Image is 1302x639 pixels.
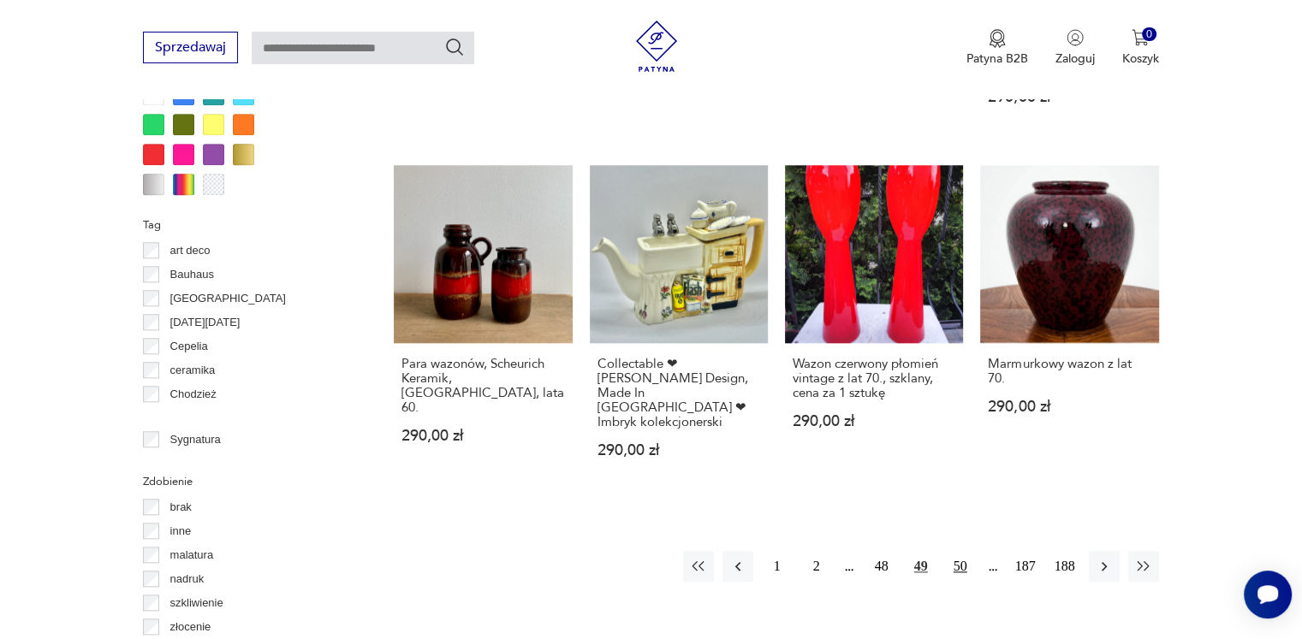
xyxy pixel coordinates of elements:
[401,429,564,443] p: 290,00 zł
[170,594,223,612] p: szkliwienie
[143,472,353,491] p: Zdobienie
[597,443,760,458] p: 290,00 zł
[801,551,832,582] button: 2
[170,618,211,636] p: złocenie
[793,357,955,400] h3: Wazon czerwony płomień vintage z lat 70., szklany, cena za 1 sztukę
[170,337,208,356] p: Cepelia
[988,399,1150,414] p: 290,00 zł
[966,29,1028,67] a: Ikona medaluPatyna B2B
[444,37,465,57] button: Szukaj
[1055,50,1095,67] p: Zaloguj
[631,21,682,72] img: Patyna - sklep z meblami i dekoracjami vintage
[1067,29,1084,46] img: Ikonka użytkownika
[170,409,213,428] p: Ćmielów
[170,522,192,541] p: inne
[170,289,286,308] p: [GEOGRAPHIC_DATA]
[1142,27,1156,42] div: 0
[170,570,205,589] p: nadruk
[143,216,353,234] p: Tag
[170,313,241,332] p: [DATE][DATE]
[966,50,1028,67] p: Patyna B2B
[170,498,192,517] p: brak
[1049,551,1080,582] button: 188
[1132,29,1149,46] img: Ikona koszyka
[170,241,211,260] p: art deco
[143,32,238,63] button: Sprzedawaj
[989,29,1006,48] img: Ikona medalu
[1122,29,1159,67] button: 0Koszyk
[590,165,768,491] a: Collectable ❤ Paul Cardew Design, Made In England ❤ Imbryk kolekcjonerskiCollectable ❤ [PERSON_NA...
[170,385,217,404] p: Chodzież
[762,551,793,582] button: 1
[401,357,564,415] h3: Para wazonów, Scheurich Keramik, [GEOGRAPHIC_DATA], lata 60.
[597,357,760,429] h3: Collectable ❤ [PERSON_NAME] Design, Made In [GEOGRAPHIC_DATA] ❤ Imbryk kolekcjonerski
[1010,551,1041,582] button: 187
[170,546,214,565] p: malatura
[966,29,1028,67] button: Patyna B2B
[1122,50,1159,67] p: Koszyk
[1244,571,1292,618] iframe: Smartsupp widget button
[793,414,955,429] p: 290,00 zł
[988,357,1150,386] h3: Marmurkowy wazon z lat 70.
[143,43,238,55] a: Sprzedawaj
[785,165,963,491] a: Wazon czerwony płomień vintage z lat 70., szklany, cena za 1 sztukęWazon czerwony płomień vintage...
[906,551,936,582] button: 49
[170,361,216,380] p: ceramika
[170,265,214,284] p: Bauhaus
[988,90,1150,104] p: 290,00 zł
[980,165,1158,491] a: Marmurkowy wazon z lat 70.Marmurkowy wazon z lat 70.290,00 zł
[1055,29,1095,67] button: Zaloguj
[394,165,572,491] a: Para wazonów, Scheurich Keramik, Niemcy, lata 60.Para wazonów, Scheurich Keramik, [GEOGRAPHIC_DAT...
[170,430,221,449] p: Sygnatura
[945,551,976,582] button: 50
[866,551,897,582] button: 48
